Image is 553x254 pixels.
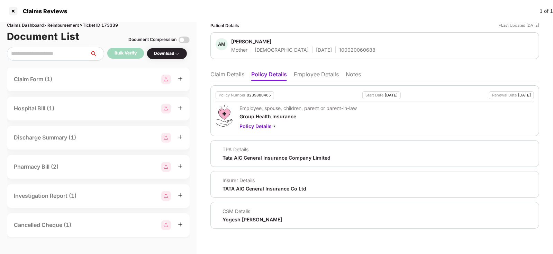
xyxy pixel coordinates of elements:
[223,216,282,223] div: Yogesh [PERSON_NAME]
[294,71,339,81] li: Employee Details
[239,113,357,120] div: Group Health Insurance
[14,104,54,113] div: Hospital Bill (1)
[178,193,183,198] span: plus
[239,105,357,111] div: Employee, spouse, children, parent or parent-in-law
[161,191,171,201] img: svg+xml;base64,PHN2ZyBpZD0iR3JvdXBfMjg4MTMiIGRhdGEtbmFtZT0iR3JvdXAgMjg4MTMiIHhtbG5zPSJodHRwOi8vd3...
[14,192,76,200] div: Investigation Report (1)
[161,133,171,143] img: svg+xml;base64,PHN2ZyBpZD0iR3JvdXBfMjg4MTMiIGRhdGEtbmFtZT0iR3JvdXAgMjg4MTMiIHhtbG5zPSJodHRwOi8vd3...
[14,133,76,142] div: Discharge Summary (1)
[154,50,180,57] div: Download
[161,75,171,84] img: svg+xml;base64,PHN2ZyBpZD0iR3JvdXBfMjg4MTMiIGRhdGEtbmFtZT0iR3JvdXAgMjg4MTMiIHhtbG5zPSJodHRwOi8vd3...
[223,177,306,184] div: Insurer Details
[174,51,180,57] img: svg+xml;base64,PHN2ZyBpZD0iRHJvcGRvd24tMzJ4MzIiIHhtbG5zPSJodHRwOi8vd3d3LnczLm9yZy8yMDAwL3N2ZyIgd2...
[251,71,287,81] li: Policy Details
[210,22,239,29] div: Patient Details
[128,36,176,43] div: Document Compression
[219,93,245,98] div: Policy Number
[223,154,330,161] div: Tata AIG General Insurance Company Limited
[223,146,330,153] div: TPA Details
[179,34,190,45] img: svg+xml;base64,PHN2ZyBpZD0iVG9nZ2xlLTMyeDMyIiB4bWxucz0iaHR0cDovL3d3dy53My5vcmcvMjAwMC9zdmciIHdpZH...
[255,46,309,53] div: [DEMOGRAPHIC_DATA]
[339,46,375,53] div: 100020060688
[178,76,183,81] span: plus
[492,93,517,98] div: Renewal Date
[115,50,137,57] div: Bulk Verify
[178,135,183,139] span: plus
[161,162,171,172] img: svg+xml;base64,PHN2ZyBpZD0iR3JvdXBfMjg4MTMiIGRhdGEtbmFtZT0iR3JvdXAgMjg4MTMiIHhtbG5zPSJodHRwOi8vd3...
[223,185,306,192] div: TATA AIG General Insurance Co Ltd
[7,22,190,29] div: Claims Dashboard > Reimbursement > Ticket ID 173339
[178,222,183,227] span: plus
[14,162,58,171] div: Pharmacy Bill (2)
[161,220,171,230] img: svg+xml;base64,PHN2ZyBpZD0iR3JvdXBfMjg4MTMiIGRhdGEtbmFtZT0iR3JvdXAgMjg4MTMiIHhtbG5zPSJodHRwOi8vd3...
[216,105,233,127] img: svg+xml;base64,PHN2ZyB4bWxucz0iaHR0cDovL3d3dy53My5vcmcvMjAwMC9zdmciIHdpZHRoPSI0OS4zMiIgaGVpZ2h0PS...
[518,93,531,98] div: [DATE]
[161,104,171,113] img: svg+xml;base64,PHN2ZyBpZD0iR3JvdXBfMjg4MTMiIGRhdGEtbmFtZT0iR3JvdXAgMjg4MTMiIHhtbG5zPSJodHRwOi8vd3...
[210,71,244,81] li: Claim Details
[178,164,183,169] span: plus
[247,93,271,98] div: 0239880465
[316,46,332,53] div: [DATE]
[14,221,71,229] div: Cancelled Cheque (1)
[216,38,228,50] div: AM
[540,7,553,15] div: 1 of 1
[365,93,383,98] div: Start Date
[385,93,398,98] div: [DATE]
[231,38,271,45] div: [PERSON_NAME]
[90,47,104,61] button: search
[223,208,282,214] div: CSM Details
[239,122,357,130] div: Policy Details
[231,46,247,53] div: Mother
[346,71,361,81] li: Notes
[19,8,67,15] div: Claims Reviews
[7,29,80,44] h1: Document List
[272,124,277,129] img: svg+xml;base64,PHN2ZyBpZD0iQmFjay0yMHgyMCIgeG1sbnM9Imh0dHA6Ly93d3cudzMub3JnLzIwMDAvc3ZnIiB3aWR0aD...
[499,22,539,29] div: *Last Updated [DATE]
[90,51,104,57] span: search
[178,105,183,110] span: plus
[14,75,52,84] div: Claim Form (1)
